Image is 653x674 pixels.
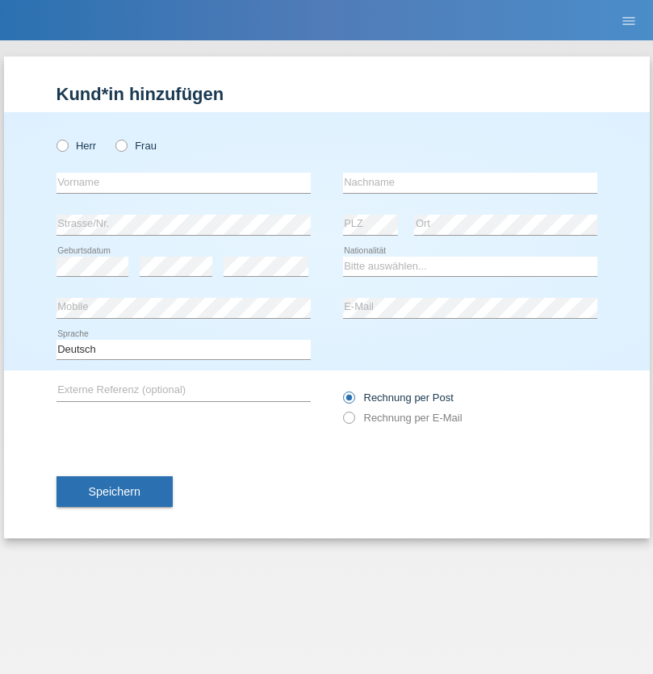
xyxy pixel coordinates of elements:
a: menu [613,15,645,25]
input: Rechnung per Post [343,391,354,412]
span: Speichern [89,485,140,498]
input: Frau [115,140,126,150]
input: Rechnung per E-Mail [343,412,354,432]
label: Herr [57,140,97,152]
button: Speichern [57,476,173,507]
label: Frau [115,140,157,152]
label: Rechnung per E-Mail [343,412,463,424]
input: Herr [57,140,67,150]
label: Rechnung per Post [343,391,454,404]
h1: Kund*in hinzufügen [57,84,597,104]
i: menu [621,13,637,29]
